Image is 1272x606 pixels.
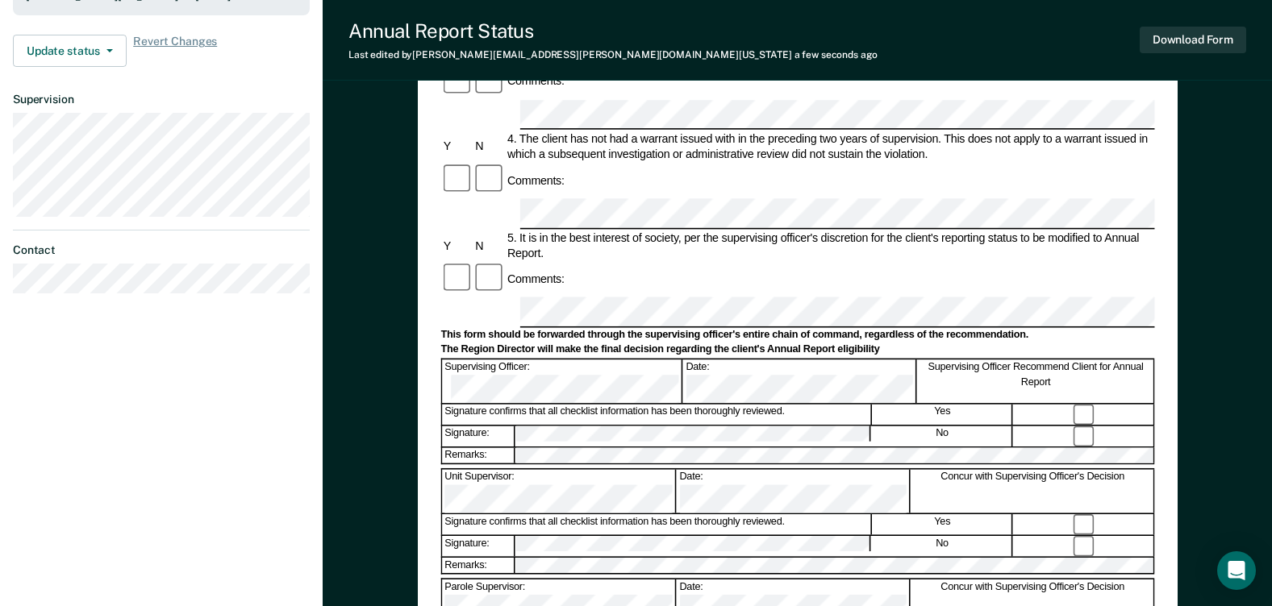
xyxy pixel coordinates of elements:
div: Date: [677,469,911,513]
div: Supervising Officer: [442,359,682,403]
div: Last edited by [PERSON_NAME][EMAIL_ADDRESS][PERSON_NAME][DOMAIN_NAME][US_STATE] [348,49,878,60]
div: Comments: [505,172,567,188]
div: No [872,536,1012,556]
div: Date: [683,359,917,403]
div: Signature confirms that all checklist information has been thoroughly reviewed. [442,514,871,534]
div: The Region Director will make the final decision regarding the client's Annual Report eligibility [440,343,1154,356]
div: Signature confirms that all checklist information has been thoroughly reviewed. [442,405,871,425]
div: Remarks: [442,447,515,463]
div: 5. It is in the best interest of society, per the supervising officer's discretion for the client... [505,230,1155,260]
div: 4. The client has not had a warrant issued with in the preceding two years of supervision. This d... [505,131,1155,162]
div: This form should be forwarded through the supervising officer's entire chain of command, regardle... [440,329,1154,342]
div: Concur with Supervising Officer's Decision [911,469,1154,513]
div: Yes [873,514,1013,534]
div: Y [440,139,473,154]
div: Remarks: [442,557,515,573]
div: N [473,139,505,154]
div: N [473,238,505,253]
div: No [872,425,1012,446]
div: Unit Supervisor: [442,469,676,513]
div: Y [440,238,473,253]
dt: Supervision [13,93,310,106]
div: Annual Report Status [348,19,878,43]
button: Download Form [1140,27,1246,53]
button: Update status [13,35,127,67]
span: a few seconds ago [794,49,878,60]
div: Open Intercom Messenger [1217,551,1256,590]
span: Revert Changes [133,35,217,67]
div: Comments: [505,272,567,287]
div: Signature: [442,536,515,556]
dt: Contact [13,243,310,257]
div: Signature: [442,425,515,446]
div: Supervising Officer Recommend Client for Annual Report [918,359,1154,403]
div: Comments: [505,73,567,89]
div: Yes [873,405,1013,425]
